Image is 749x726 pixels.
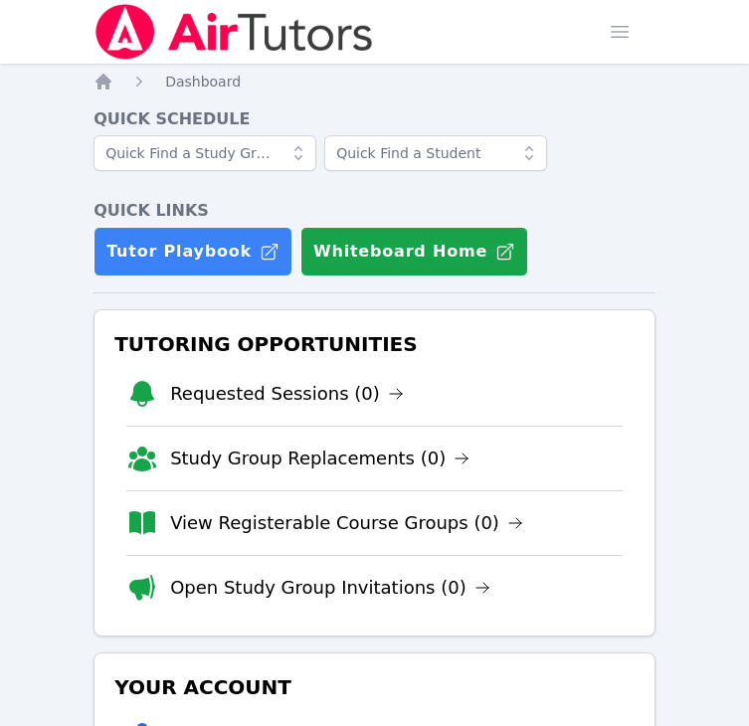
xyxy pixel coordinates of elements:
[94,199,655,223] h4: Quick Links
[94,107,655,131] h4: Quick Schedule
[94,227,292,276] a: Tutor Playbook
[165,72,241,91] a: Dashboard
[94,72,655,91] nav: Breadcrumb
[110,669,639,705] h3: Your Account
[94,135,316,171] input: Quick Find a Study Group
[170,380,404,408] a: Requested Sessions (0)
[170,445,469,472] a: Study Group Replacements (0)
[300,227,528,276] button: Whiteboard Home
[170,574,490,602] a: Open Study Group Invitations (0)
[165,74,241,90] span: Dashboard
[324,135,547,171] input: Quick Find a Student
[94,4,375,60] img: Air Tutors
[170,509,523,537] a: View Registerable Course Groups (0)
[110,326,639,362] h3: Tutoring Opportunities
